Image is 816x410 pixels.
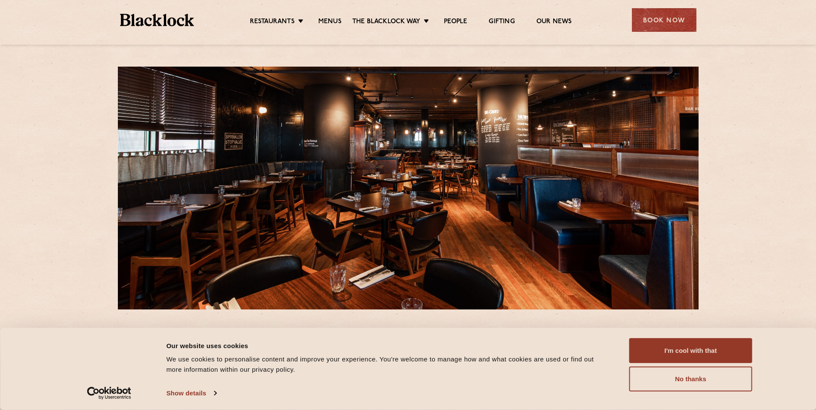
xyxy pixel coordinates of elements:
a: People [444,18,467,27]
a: The Blacklock Way [352,18,420,27]
a: Gifting [489,18,514,27]
div: Our website uses cookies [166,340,610,351]
a: Menus [318,18,342,27]
a: Restaurants [250,18,295,27]
a: Our News [536,18,572,27]
a: Show details [166,387,216,400]
div: We use cookies to personalise content and improve your experience. You're welcome to manage how a... [166,354,610,375]
img: BL_Textured_Logo-footer-cropped.svg [120,14,194,26]
button: No thanks [629,367,752,392]
a: Usercentrics Cookiebot - opens in a new window [71,387,147,400]
button: I'm cool with that [629,338,752,363]
div: Book Now [632,8,696,32]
